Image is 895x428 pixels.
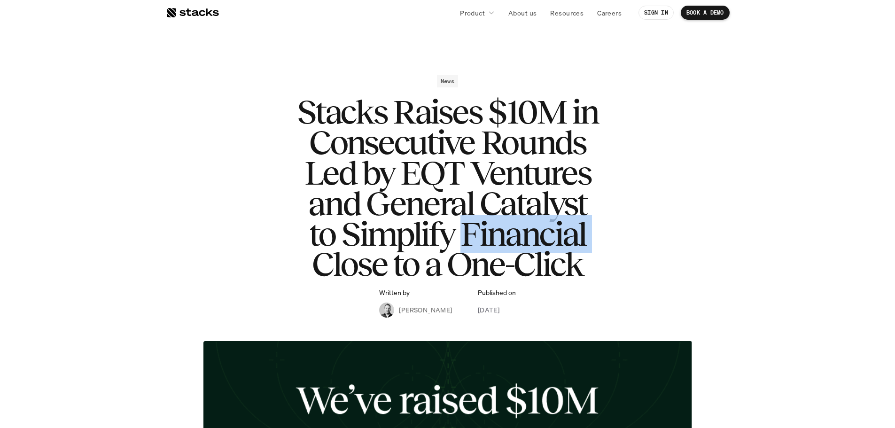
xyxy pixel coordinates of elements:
a: BOOK A DEMO [681,6,730,20]
h1: Stacks Raises $10M in Consecutive Rounds Led by EQT Ventures and General Catalyst to Simplify Fin... [260,97,636,280]
p: Careers [597,8,622,18]
p: BOOK A DEMO [686,9,724,16]
p: [DATE] [478,305,500,315]
p: Resources [550,8,584,18]
a: Careers [591,4,627,21]
a: Resources [545,4,589,21]
p: Product [460,8,485,18]
p: SIGN IN [644,9,668,16]
a: Privacy Policy [111,179,152,186]
img: Albert [379,303,394,318]
p: About us [508,8,537,18]
p: [PERSON_NAME] [399,305,452,315]
p: Written by [379,289,410,297]
a: SIGN IN [638,6,674,20]
a: About us [503,4,542,21]
p: Published on [478,289,516,297]
h2: News [441,78,454,85]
